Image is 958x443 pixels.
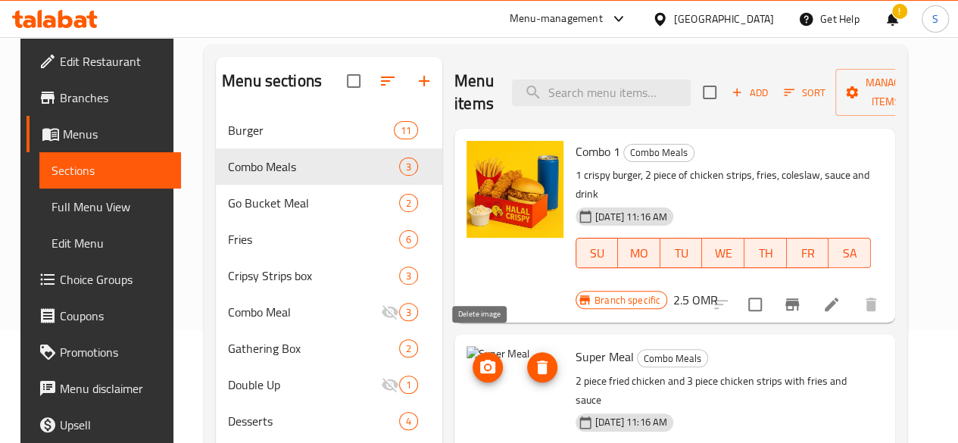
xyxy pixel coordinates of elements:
[835,69,937,116] button: Manage items
[473,352,503,382] button: upload picture
[399,376,418,394] div: items
[750,242,781,264] span: TH
[228,267,399,285] span: Cripsy Strips box
[60,379,168,398] span: Menu disclaimer
[228,303,381,321] span: Combo Meal
[27,298,180,334] a: Coupons
[60,343,168,361] span: Promotions
[853,286,889,323] button: delete
[673,289,718,310] h6: 2.5 OMR
[228,412,399,430] span: Desserts
[216,403,442,439] div: Desserts4
[60,416,168,434] span: Upsell
[932,11,938,27] span: S
[338,65,370,97] span: Select all sections
[726,81,774,105] button: Add
[51,161,168,179] span: Sections
[400,414,417,429] span: 4
[27,116,180,152] a: Menus
[576,140,620,163] span: Combo 1
[27,261,180,298] a: Choice Groups
[63,125,168,143] span: Menus
[624,144,694,161] span: Combo Meals
[847,73,925,111] span: Manage items
[228,339,399,357] span: Gathering Box
[216,221,442,257] div: Fries6
[467,346,563,443] img: Super Meal
[822,295,841,314] a: Edit menu item
[726,81,774,105] span: Add item
[589,415,673,429] span: [DATE] 11:16 AM
[510,10,603,28] div: Menu-management
[399,412,418,430] div: items
[576,238,618,268] button: SU
[216,294,442,330] div: Combo Meal3
[666,242,697,264] span: TU
[370,63,406,99] span: Sort sections
[774,81,835,105] span: Sort items
[787,238,829,268] button: FR
[400,378,417,392] span: 1
[588,293,666,307] span: Branch specific
[702,238,744,268] button: WE
[395,123,417,138] span: 11
[708,242,738,264] span: WE
[39,152,180,189] a: Sections
[228,230,399,248] span: Fries
[399,267,418,285] div: items
[406,63,442,99] button: Add section
[835,242,865,264] span: SA
[216,112,442,148] div: Burger11
[399,303,418,321] div: items
[638,350,707,367] span: Combo Meals
[780,81,829,105] button: Sort
[394,121,418,139] div: items
[228,158,399,176] span: Combo Meals
[576,345,634,368] span: Super Meal
[216,367,442,403] div: Double Up1
[576,166,871,204] p: 1 crispy burger, 2 piece of chicken strips, fries, coleslaw, sauce and drink
[27,80,180,116] a: Branches
[400,269,417,283] span: 3
[400,196,417,211] span: 2
[60,89,168,107] span: Branches
[216,330,442,367] div: Gathering Box2
[399,230,418,248] div: items
[618,238,660,268] button: MO
[512,80,691,106] input: search
[400,305,417,320] span: 3
[216,148,442,185] div: Combo Meals3
[744,238,787,268] button: TH
[216,185,442,221] div: Go Bucket Meal2
[399,158,418,176] div: items
[576,372,871,410] p: 2 piece fried chicken and 3 piece chicken strips with fries and sauce
[589,210,673,224] span: [DATE] 11:16 AM
[60,307,168,325] span: Coupons
[222,70,322,92] h2: Menu sections
[400,160,417,174] span: 3
[400,232,417,247] span: 6
[784,84,825,101] span: Sort
[739,289,771,320] span: Select to update
[228,121,394,139] span: Burger
[39,225,180,261] a: Edit Menu
[381,303,399,321] svg: Inactive section
[694,76,726,108] span: Select section
[454,70,494,115] h2: Menu items
[51,234,168,252] span: Edit Menu
[27,407,180,443] a: Upsell
[39,189,180,225] a: Full Menu View
[60,270,168,289] span: Choice Groups
[381,376,399,394] svg: Inactive section
[27,370,180,407] a: Menu disclaimer
[624,242,654,264] span: MO
[27,43,180,80] a: Edit Restaurant
[216,257,442,294] div: Cripsy Strips box3
[228,376,381,394] span: Double Up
